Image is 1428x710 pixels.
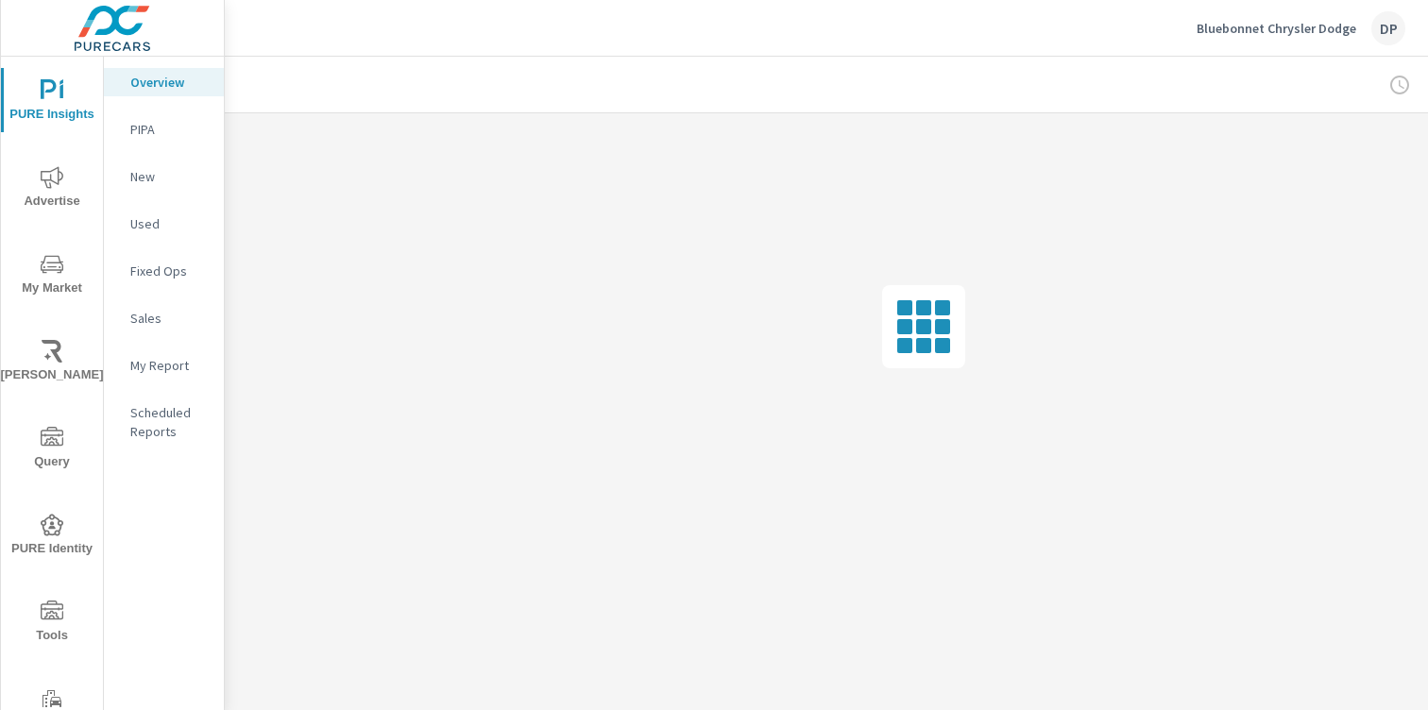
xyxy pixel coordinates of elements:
div: Fixed Ops [104,257,224,285]
p: New [130,167,209,186]
div: DP [1371,11,1405,45]
p: Overview [130,73,209,92]
span: Tools [7,600,97,647]
span: Advertise [7,166,97,212]
div: Sales [104,304,224,332]
div: Used [104,210,224,238]
p: Used [130,214,209,233]
span: My Market [7,253,97,299]
div: Overview [104,68,224,96]
span: [PERSON_NAME] [7,340,97,386]
p: Bluebonnet Chrysler Dodge [1197,20,1356,37]
span: Query [7,427,97,473]
div: PIPA [104,115,224,144]
p: Sales [130,309,209,328]
span: PURE Insights [7,79,97,126]
div: My Report [104,351,224,380]
span: PURE Identity [7,514,97,560]
p: Scheduled Reports [130,403,209,441]
div: New [104,162,224,191]
p: Fixed Ops [130,262,209,280]
div: Scheduled Reports [104,398,224,446]
p: PIPA [130,120,209,139]
p: My Report [130,356,209,375]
